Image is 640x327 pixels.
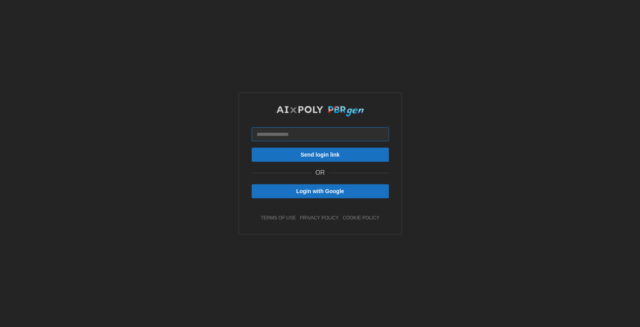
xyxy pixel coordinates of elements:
span: Send login link [301,148,340,161]
a: privacy policy [300,215,339,221]
p: OR [315,168,325,178]
span: Login with Google [296,185,344,198]
img: AIxPoly PBRgen [276,106,364,117]
button: Send login link [252,148,389,162]
a: cookie policy [343,215,379,221]
a: terms of use [261,215,296,221]
button: Login with Google [252,184,389,198]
